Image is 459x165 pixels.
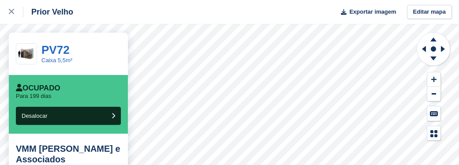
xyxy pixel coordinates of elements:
span: Desalocar [22,112,48,119]
button: Map Legend [427,126,440,141]
a: Caixa 5,5m² [41,57,72,64]
p: Para 199 dias [16,93,51,100]
div: VMM [PERSON_NAME] e Associados [16,143,121,165]
div: Prior Velho [23,7,73,17]
a: PV72 [41,43,70,56]
button: Zoom In [427,72,440,87]
button: Zoom Out [427,87,440,101]
span: Exportar imagem [349,7,396,16]
img: 60-sqft-unit=%205.5m2.jpg [16,46,37,62]
button: Keyboard Shortcuts [427,106,440,121]
a: Editar mapa [407,5,452,19]
font: Ocupado [22,84,60,92]
button: Exportar imagem [336,5,396,19]
button: Desalocar [16,107,121,125]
